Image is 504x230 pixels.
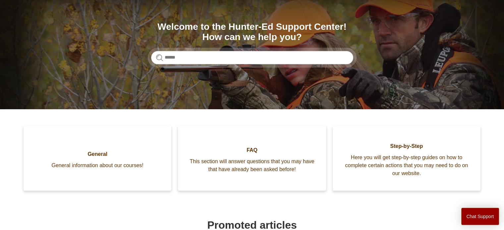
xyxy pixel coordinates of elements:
span: FAQ [188,146,316,154]
span: General [33,150,161,158]
span: Here you will get step-by-step guides on how to complete certain actions that you may need to do ... [343,154,471,177]
span: General information about our courses! [33,161,161,169]
a: FAQ This section will answer questions that you may have that have already been asked before! [178,126,326,191]
input: Search [151,51,353,64]
span: This section will answer questions that you may have that have already been asked before! [188,158,316,173]
a: Step-by-Step Here you will get step-by-step guides on how to complete certain actions that you ma... [333,126,480,191]
h1: Welcome to the Hunter-Ed Support Center! How can we help you? [151,22,353,42]
a: General General information about our courses! [24,126,171,191]
button: Chat Support [461,208,499,225]
span: Step-by-Step [343,142,471,150]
